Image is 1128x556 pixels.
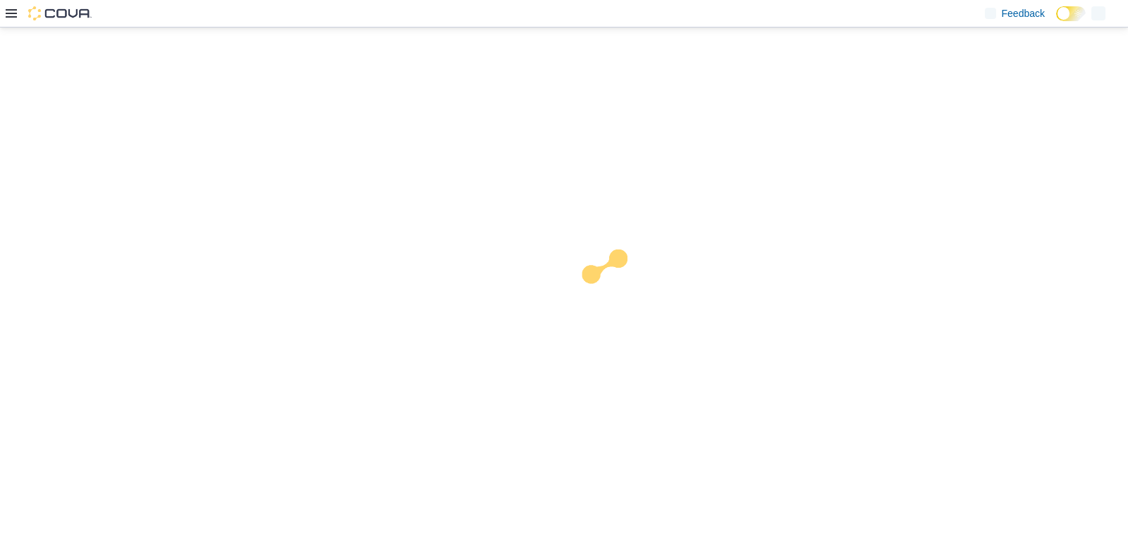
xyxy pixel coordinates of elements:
img: Cova [28,6,92,20]
input: Dark Mode [1056,6,1086,21]
span: Dark Mode [1056,21,1057,22]
span: Feedback [1002,6,1045,20]
img: cova-loader [564,239,670,345]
